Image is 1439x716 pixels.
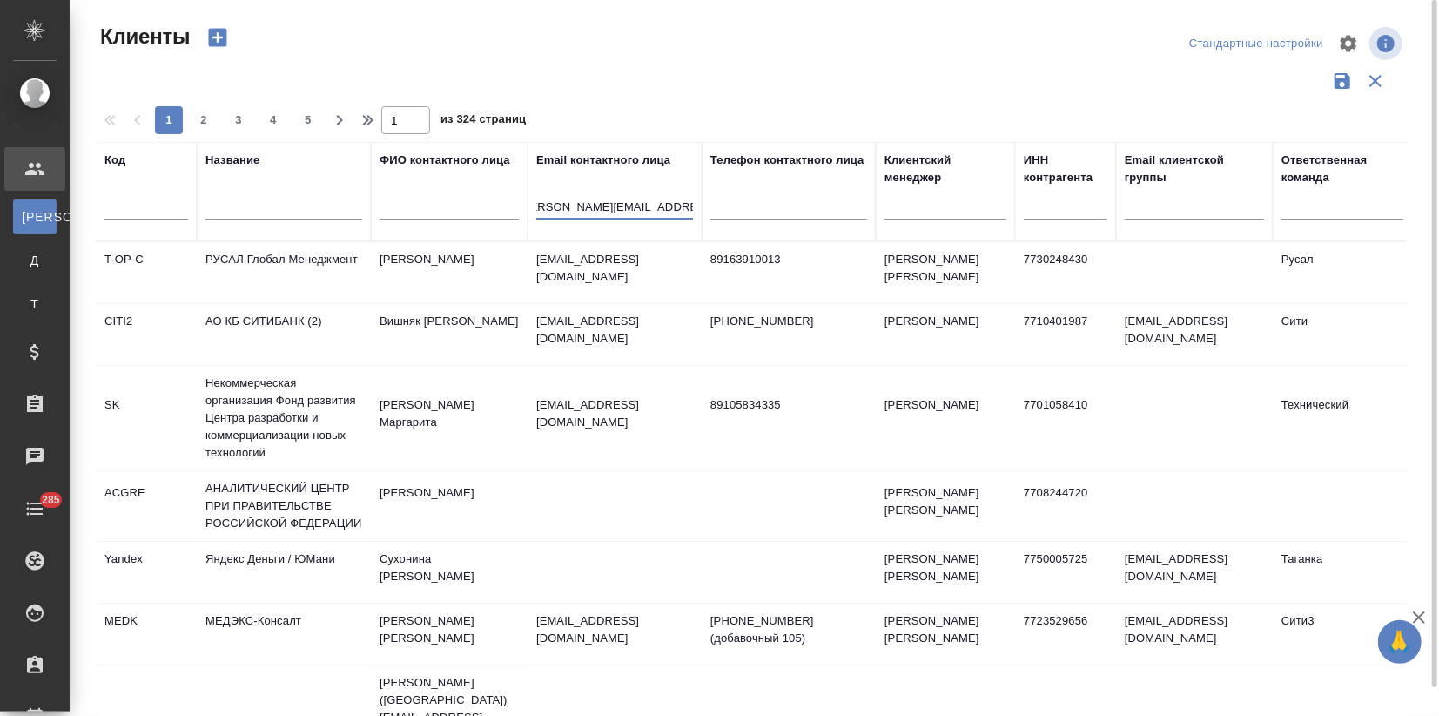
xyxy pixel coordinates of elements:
span: Посмотреть информацию [1369,27,1406,60]
button: 5 [294,106,322,134]
button: Сохранить фильтры [1326,64,1359,98]
div: ФИО контактного лица [380,152,510,169]
div: ИНН контрагента [1024,152,1107,186]
div: Название [205,152,259,169]
td: Яндекс Деньги / ЮМани [197,542,371,603]
td: Технический [1273,388,1412,449]
a: [PERSON_NAME] [13,199,57,234]
span: 2 [190,111,218,129]
td: [PERSON_NAME] [876,304,1015,365]
button: Создать [197,23,239,52]
td: 7750005725 [1015,542,1116,603]
div: Email клиентской группы [1125,152,1264,186]
td: [EMAIL_ADDRESS][DOMAIN_NAME] [1116,304,1273,365]
span: Клиенты [96,23,190,51]
td: [EMAIL_ADDRESS][DOMAIN_NAME] [1116,604,1273,665]
span: 5 [294,111,322,129]
td: 7723529656 [1015,604,1116,665]
div: Ответственная команда [1281,152,1403,186]
div: Клиентский менеджер [884,152,1006,186]
td: 7708244720 [1015,476,1116,537]
button: 2 [190,106,218,134]
p: [EMAIL_ADDRESS][DOMAIN_NAME] [536,313,693,348]
td: MEDK [96,604,197,665]
td: SK [96,388,197,449]
td: Сухонина [PERSON_NAME] [371,542,528,603]
span: Т [22,295,48,313]
td: Вишняк [PERSON_NAME] [371,304,528,365]
a: Т [13,287,57,321]
span: 🙏 [1385,624,1415,660]
td: [PERSON_NAME] [PERSON_NAME] [876,242,1015,303]
p: 89105834335 [710,396,867,414]
div: split button [1185,30,1328,57]
p: [EMAIL_ADDRESS][DOMAIN_NAME] [536,396,693,431]
td: 7701058410 [1015,388,1116,449]
div: Email контактного лица [536,152,670,169]
button: 3 [225,106,252,134]
td: АО КБ СИТИБАНК (2) [197,304,371,365]
td: [PERSON_NAME] [PERSON_NAME] [371,604,528,665]
td: Сити [1273,304,1412,365]
td: 7730248430 [1015,242,1116,303]
span: Д [22,252,48,269]
td: Русал [1273,242,1412,303]
span: 285 [31,491,71,509]
p: [PHONE_NUMBER] (добавочный 105) [710,612,867,647]
button: Сбросить фильтры [1359,64,1392,98]
td: CITI2 [96,304,197,365]
td: [PERSON_NAME] [PERSON_NAME] [876,476,1015,537]
span: [PERSON_NAME] [22,208,48,226]
p: 89163910013 [710,251,867,268]
td: [PERSON_NAME] [371,242,528,303]
td: [PERSON_NAME] [371,476,528,537]
td: [EMAIL_ADDRESS][DOMAIN_NAME] [1116,542,1273,603]
td: Некоммерческая организация Фонд развития Центра разработки и коммерциализации новых технологий [197,366,371,470]
td: [PERSON_NAME] Маргарита [371,388,528,449]
td: 7710401987 [1015,304,1116,365]
span: из 324 страниц [440,109,526,134]
span: Настроить таблицу [1328,23,1369,64]
span: 3 [225,111,252,129]
td: Сити3 [1273,604,1412,665]
p: [PHONE_NUMBER] [710,313,867,330]
td: АНАЛИТИЧЕСКИЙ ЦЕНТР ПРИ ПРАВИТЕЛЬСТВЕ РОССИЙСКОЙ ФЕДЕРАЦИИ [197,471,371,541]
p: [EMAIL_ADDRESS][DOMAIN_NAME] [536,251,693,286]
td: [PERSON_NAME] [PERSON_NAME] [876,542,1015,603]
td: [PERSON_NAME] [PERSON_NAME] [876,604,1015,665]
button: 4 [259,106,287,134]
td: МЕДЭКС-Консалт [197,604,371,665]
td: Yandex [96,542,197,603]
span: 4 [259,111,287,129]
td: ACGRF [96,476,197,537]
td: [PERSON_NAME] [876,388,1015,449]
td: Таганка [1273,542,1412,603]
a: Д [13,243,57,278]
div: Код [104,152,125,169]
a: 285 [4,487,65,530]
td: T-OP-C [96,242,197,303]
button: 🙏 [1378,620,1422,664]
p: [EMAIL_ADDRESS][DOMAIN_NAME] [536,612,693,647]
div: Телефон контактного лица [710,152,864,169]
td: РУСАЛ Глобал Менеджмент [197,242,371,303]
